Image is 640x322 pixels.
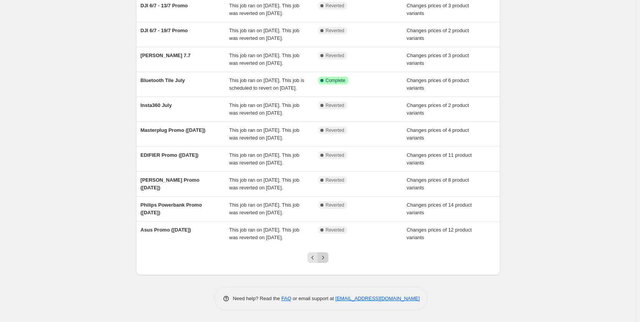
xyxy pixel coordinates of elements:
[233,296,282,301] span: Need help? Read the
[326,202,345,208] span: Reverted
[141,53,191,58] span: [PERSON_NAME] 7.7
[229,102,299,116] span: This job ran on [DATE]. This job was reverted on [DATE].
[326,227,345,233] span: Reverted
[141,28,188,33] span: DJI 6/7 - 19/7 Promo
[141,3,188,8] span: DJI 6/7 - 13/7 Promo
[407,127,469,141] span: Changes prices of 4 product variants
[326,77,345,84] span: Complete
[407,152,472,166] span: Changes prices of 11 product variants
[141,202,202,215] span: Philips Powerbank Promo ([DATE])
[326,3,345,9] span: Reverted
[318,252,328,263] button: Next
[141,152,199,158] span: EDIFIER Promo ([DATE])
[407,227,472,240] span: Changes prices of 12 product variants
[229,3,299,16] span: This job ran on [DATE]. This job was reverted on [DATE].
[291,296,335,301] span: or email support at
[141,77,185,83] span: Bluetooth Tile July
[326,28,345,34] span: Reverted
[229,152,299,166] span: This job ran on [DATE]. This job was reverted on [DATE].
[407,53,469,66] span: Changes prices of 3 product variants
[326,102,345,108] span: Reverted
[229,127,299,141] span: This job ran on [DATE]. This job was reverted on [DATE].
[229,202,299,215] span: This job ran on [DATE]. This job was reverted on [DATE].
[326,127,345,133] span: Reverted
[229,227,299,240] span: This job ran on [DATE]. This job was reverted on [DATE].
[407,28,469,41] span: Changes prices of 2 product variants
[141,227,191,233] span: Asus Promo ([DATE])
[407,77,469,91] span: Changes prices of 6 product variants
[307,252,318,263] button: Previous
[141,127,205,133] span: Masterplug Promo ([DATE])
[407,102,469,116] span: Changes prices of 2 product variants
[141,177,200,191] span: [PERSON_NAME] Promo ([DATE])
[326,53,345,59] span: Reverted
[229,28,299,41] span: This job ran on [DATE]. This job was reverted on [DATE].
[229,177,299,191] span: This job ran on [DATE]. This job was reverted on [DATE].
[141,102,172,108] span: Insta360 July
[407,177,469,191] span: Changes prices of 8 product variants
[407,3,469,16] span: Changes prices of 3 product variants
[326,177,345,183] span: Reverted
[229,53,299,66] span: This job ran on [DATE]. This job was reverted on [DATE].
[307,252,328,263] nav: Pagination
[407,202,472,215] span: Changes prices of 14 product variants
[281,296,291,301] a: FAQ
[335,296,420,301] a: [EMAIL_ADDRESS][DOMAIN_NAME]
[326,152,345,158] span: Reverted
[229,77,304,91] span: This job ran on [DATE]. This job is scheduled to revert on [DATE].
